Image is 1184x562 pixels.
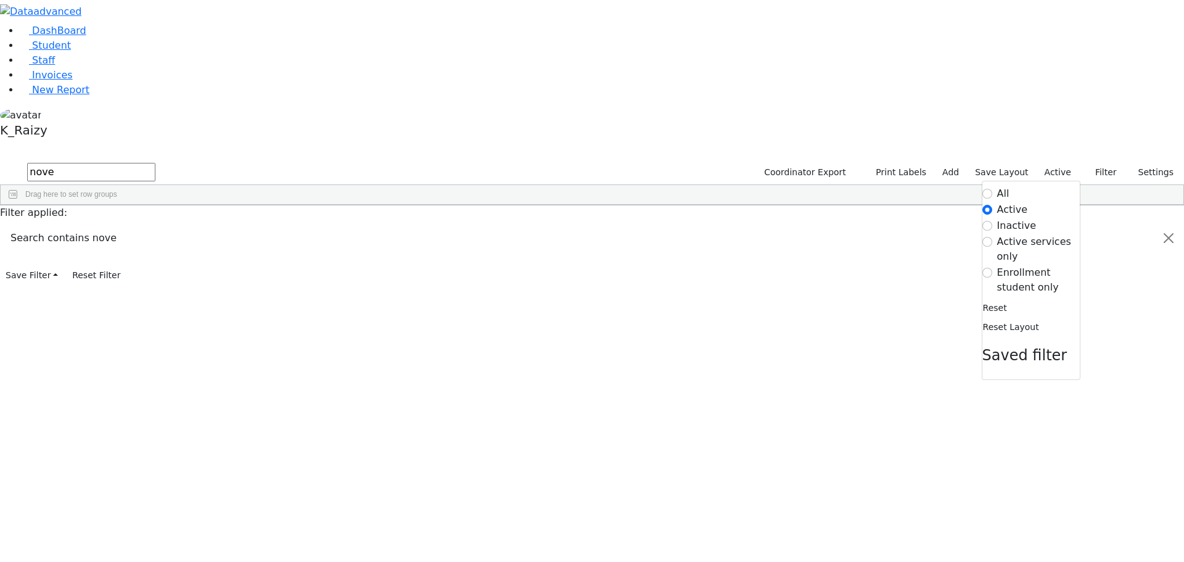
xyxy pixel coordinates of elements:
[982,189,992,199] input: All
[32,39,71,51] span: Student
[1154,221,1183,255] button: Close
[32,54,55,66] span: Staff
[32,84,89,96] span: New Report
[756,163,852,182] button: Coordinator Export
[20,69,73,81] a: Invoices
[982,205,992,215] input: Active
[861,163,932,182] button: Print Labels
[982,299,1008,318] button: Reset
[20,54,55,66] a: Staff
[27,163,155,181] input: Search
[1122,163,1179,182] button: Settings
[20,39,71,51] a: Student
[982,181,1080,380] div: Settings
[997,186,1009,201] label: All
[997,265,1080,295] label: Enrollment student only
[997,234,1080,264] label: Active services only
[982,347,1067,364] span: Saved filter
[969,163,1034,182] button: Save Layout
[20,25,86,36] a: DashBoard
[982,221,992,231] input: Inactive
[982,318,1040,337] button: Reset Layout
[997,218,1037,233] label: Inactive
[67,266,126,285] button: Reset Filter
[32,69,73,81] span: Invoices
[1039,163,1077,182] label: Active
[937,163,964,182] a: Add
[1079,163,1122,182] button: Filter
[982,268,992,278] input: Enrollment student only
[997,202,1028,217] label: Active
[982,237,992,247] input: Active services only
[25,190,117,199] span: Drag here to set row groups
[20,84,89,96] a: New Report
[32,25,86,36] span: DashBoard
